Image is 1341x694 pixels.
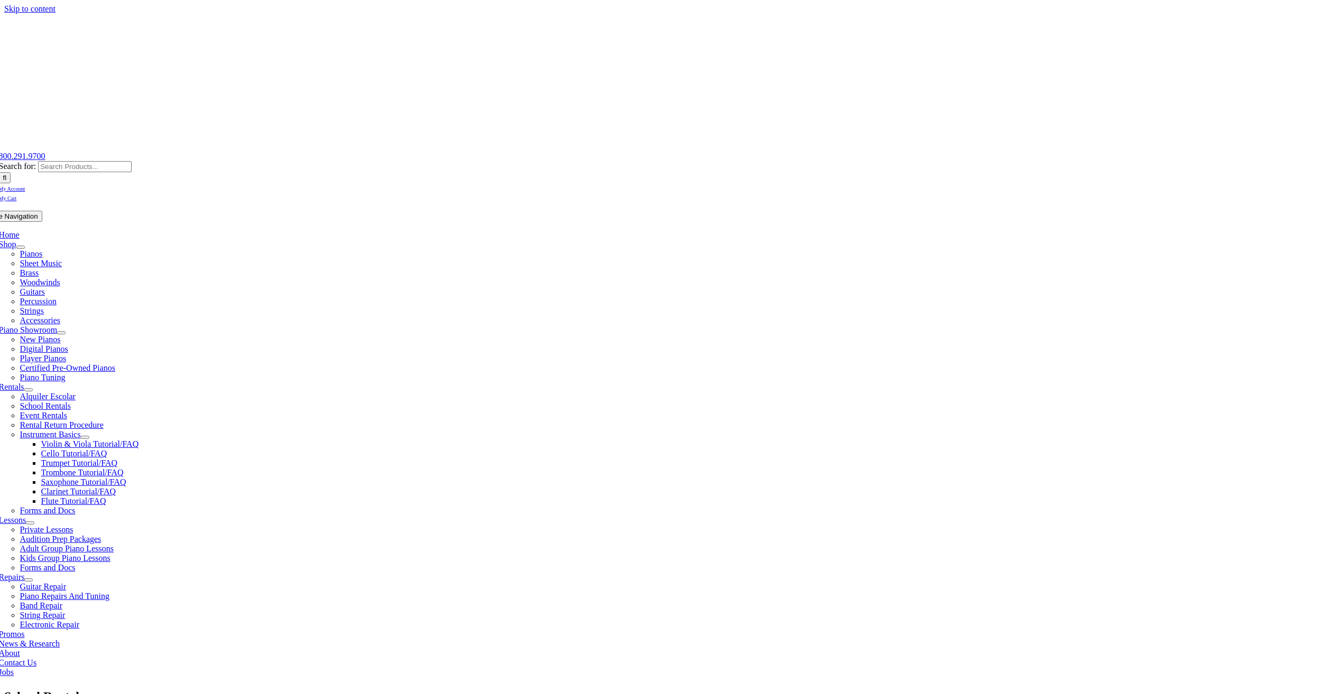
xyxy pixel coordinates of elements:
button: Open submenu of Rentals [24,388,33,391]
a: Instrument Basics [20,430,81,439]
a: Audition Prep Packages [20,534,101,543]
button: Open submenu of Repairs [24,578,33,582]
a: Clarinet Tutorial/FAQ [41,487,116,496]
a: Guitars [20,287,45,296]
a: Cello Tutorial/FAQ [41,449,107,458]
a: School Rentals [20,401,71,410]
a: String Repair [20,611,66,620]
a: Piano Tuning [20,373,66,382]
a: Flute Tutorial/FAQ [41,496,106,505]
a: Private Lessons [20,525,73,534]
a: Band Repair [20,601,62,610]
a: Electronic Repair [20,620,79,629]
a: Alquiler Escolar [20,392,76,401]
a: Piano Repairs And Tuning [20,592,109,601]
a: Guitar Repair [20,582,67,591]
a: Adult Group Piano Lessons [20,544,114,553]
a: Event Rentals [20,411,67,420]
a: New Pianos [20,335,61,344]
a: Violin & Viola Tutorial/FAQ [41,439,139,448]
a: Skip to content [4,4,56,13]
a: Digital Pianos [20,344,68,353]
button: Open submenu of Shop [16,246,25,249]
button: Open submenu of Lessons [26,521,34,524]
input: Search Products... [38,161,132,172]
a: Woodwinds [20,278,60,287]
a: Kids Group Piano Lessons [20,554,110,562]
a: Strings [20,306,44,315]
a: Forms and Docs [20,506,76,515]
a: Sheet Music [20,259,62,268]
a: Player Pianos [20,354,67,363]
a: Accessories [20,316,60,325]
a: Rental Return Procedure [20,420,104,429]
a: Saxophone Tutorial/FAQ [41,477,126,486]
a: Forms and Docs [20,563,76,572]
a: Percussion [20,297,57,306]
a: Trombone Tutorial/FAQ [41,468,124,477]
a: Trumpet Tutorial/FAQ [41,458,117,467]
a: Brass [20,268,39,277]
a: Certified Pre-Owned Pianos [20,363,115,372]
a: Pianos [20,249,43,258]
button: Open submenu of Piano Showroom [57,331,66,334]
button: Open submenu of Instrument Basics [81,436,89,439]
